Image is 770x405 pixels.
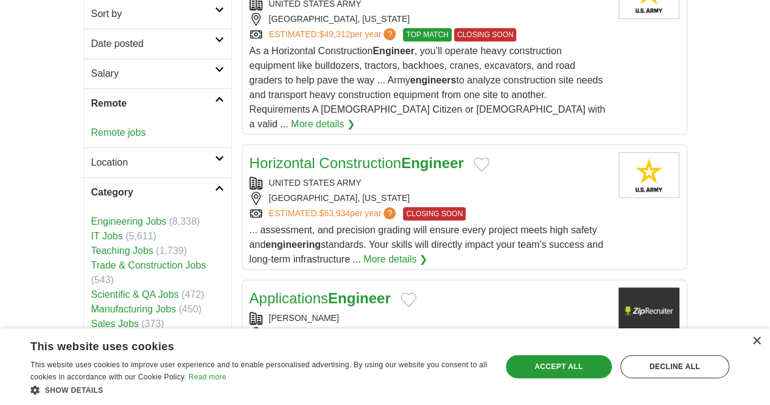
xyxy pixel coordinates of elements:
[618,152,679,198] img: United States Army logo
[91,245,153,256] a: Teaching Jobs
[91,155,215,170] h2: Location
[91,275,114,285] span: (543)
[141,319,164,329] span: (373)
[84,88,231,118] a: Remote
[91,260,206,270] a: Trade & Construction Jobs
[156,245,187,256] span: (1,739)
[250,192,609,205] div: [GEOGRAPHIC_DATA], [US_STATE]
[454,28,517,41] span: CLOSING SOON
[30,336,457,354] div: This website uses cookies
[84,177,231,207] a: Category
[269,28,399,41] a: ESTIMATED:$49,312per year?
[269,207,399,220] a: ESTIMATED:$63,934per year?
[401,155,464,171] strong: Engineer
[125,231,156,241] span: (5,611)
[620,355,729,378] div: Decline all
[91,216,167,227] a: Engineering Jobs
[169,216,200,227] span: (8,338)
[91,7,215,21] h2: Sort by
[45,386,103,395] span: Show details
[250,13,609,26] div: [GEOGRAPHIC_DATA], [US_STATE]
[91,127,146,138] a: Remote jobs
[91,37,215,51] h2: Date posted
[189,373,226,381] a: Read more, opens a new window
[84,58,231,88] a: Salary
[250,225,603,264] span: ... assessment, and precision grading will ensure every project meets high safety and standards. ...
[319,208,350,218] span: $63,934
[403,207,466,220] span: CLOSING SOON
[84,147,231,177] a: Location
[618,287,679,333] img: Company logo
[250,46,606,129] span: As a Horizontal Construction , you’ll operate heavy construction equipment like bulldozers, tract...
[403,28,451,41] span: TOP MATCH
[752,337,761,346] div: Close
[91,231,123,241] a: IT Jobs
[91,304,177,314] a: Manufacturing Jobs
[474,157,489,172] button: Add to favorite jobs
[265,239,321,250] strong: engineering
[250,327,609,340] div: [GEOGRAPHIC_DATA], [US_STATE]
[84,29,231,58] a: Date posted
[30,384,488,396] div: Show details
[319,29,350,39] span: $49,312
[328,290,391,306] strong: Engineer
[383,207,396,219] span: ?
[250,155,464,171] a: Horizontal ConstructionEngineer
[91,66,215,81] h2: Salary
[250,290,391,306] a: ApplicationsEngineer
[291,117,355,132] a: More details ❯
[179,304,201,314] span: (450)
[91,289,179,300] a: Scientific & QA Jobs
[30,361,487,381] span: This website uses cookies to improve user experience and to enable personalised advertising. By u...
[383,28,396,40] span: ?
[91,185,215,200] h2: Category
[401,292,416,307] button: Add to favorite jobs
[363,252,427,267] a: More details ❯
[373,46,414,56] strong: Engineer
[91,96,215,111] h2: Remote
[269,178,362,188] a: UNITED STATES ARMY
[410,75,457,85] strong: engineers
[506,355,612,378] div: Accept all
[181,289,204,300] span: (472)
[91,319,139,329] a: Sales Jobs
[250,312,609,325] div: [PERSON_NAME]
